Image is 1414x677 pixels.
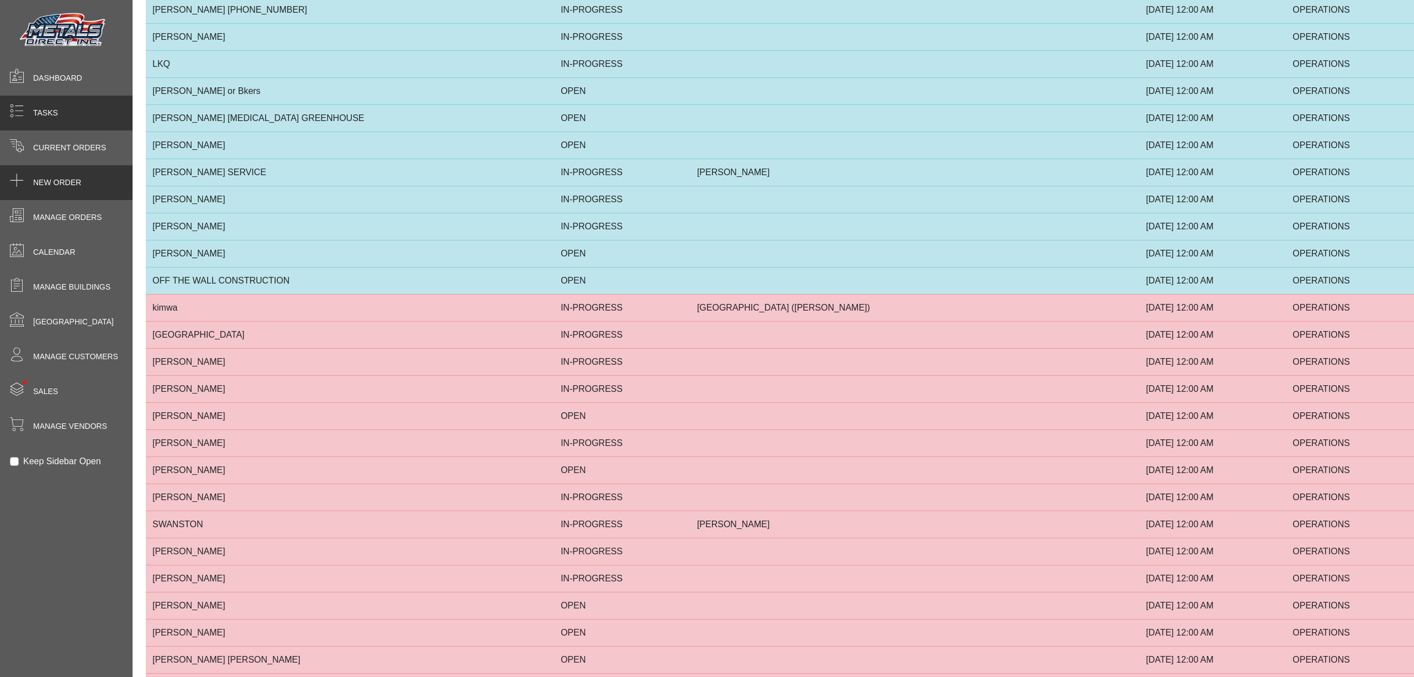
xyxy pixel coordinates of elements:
[146,484,554,511] td: [PERSON_NAME]
[1286,50,1414,77] td: OPERATIONS
[146,132,554,159] td: [PERSON_NAME]
[1139,592,1286,619] td: [DATE] 12:00 AM
[554,267,690,294] td: OPEN
[33,212,102,223] span: Manage Orders
[1286,484,1414,511] td: OPERATIONS
[554,104,690,132] td: OPEN
[146,429,554,456] td: [PERSON_NAME]
[554,538,690,565] td: IN-PROGRESS
[1286,294,1414,321] td: OPERATIONS
[554,348,690,375] td: IN-PROGRESS
[1139,511,1286,538] td: [DATE] 12:00 AM
[1286,646,1414,673] td: OPERATIONS
[146,240,554,267] td: [PERSON_NAME]
[1139,186,1286,213] td: [DATE] 12:00 AM
[1139,321,1286,348] td: [DATE] 12:00 AM
[690,294,1028,321] td: [GEOGRAPHIC_DATA] ([PERSON_NAME])
[1139,213,1286,240] td: [DATE] 12:00 AM
[1286,77,1414,104] td: OPERATIONS
[554,565,690,592] td: IN-PROGRESS
[33,386,58,397] span: Sales
[554,50,690,77] td: IN-PROGRESS
[554,321,690,348] td: IN-PROGRESS
[1139,159,1286,186] td: [DATE] 12:00 AM
[146,213,554,240] td: [PERSON_NAME]
[146,646,554,673] td: [PERSON_NAME] [PERSON_NAME]
[1139,104,1286,132] td: [DATE] 12:00 AM
[554,646,690,673] td: OPEN
[33,107,58,119] span: Tasks
[1286,565,1414,592] td: OPERATIONS
[33,421,107,432] span: Manage Vendors
[1139,348,1286,375] td: [DATE] 12:00 AM
[146,267,554,294] td: OFF THE WALL CONSTRUCTION
[33,351,118,363] span: Manage Customers
[1139,375,1286,402] td: [DATE] 12:00 AM
[554,132,690,159] td: OPEN
[146,294,554,321] td: kimwa
[146,511,554,538] td: SWANSTON
[1286,456,1414,484] td: OPERATIONS
[1286,402,1414,429] td: OPERATIONS
[1286,159,1414,186] td: OPERATIONS
[554,375,690,402] td: IN-PROGRESS
[33,177,81,188] span: New Order
[1139,240,1286,267] td: [DATE] 12:00 AM
[146,456,554,484] td: [PERSON_NAME]
[1139,294,1286,321] td: [DATE] 12:00 AM
[1286,186,1414,213] td: OPERATIONS
[1286,321,1414,348] td: OPERATIONS
[1139,646,1286,673] td: [DATE] 12:00 AM
[146,186,554,213] td: [PERSON_NAME]
[554,429,690,456] td: IN-PROGRESS
[554,402,690,429] td: OPEN
[1286,538,1414,565] td: OPERATIONS
[554,186,690,213] td: IN-PROGRESS
[146,348,554,375] td: [PERSON_NAME]
[1139,267,1286,294] td: [DATE] 12:00 AM
[554,511,690,538] td: IN-PROGRESS
[1286,132,1414,159] td: OPERATIONS
[1139,429,1286,456] td: [DATE] 12:00 AM
[554,484,690,511] td: IN-PROGRESS
[1139,619,1286,646] td: [DATE] 12:00 AM
[1286,375,1414,402] td: OPERATIONS
[1286,23,1414,50] td: OPERATIONS
[554,619,690,646] td: OPEN
[1286,592,1414,619] td: OPERATIONS
[33,246,75,258] span: Calendar
[1139,565,1286,592] td: [DATE] 12:00 AM
[146,538,554,565] td: [PERSON_NAME]
[146,619,554,646] td: [PERSON_NAME]
[1286,619,1414,646] td: OPERATIONS
[1286,511,1414,538] td: OPERATIONS
[1139,23,1286,50] td: [DATE] 12:00 AM
[1139,77,1286,104] td: [DATE] 12:00 AM
[23,455,101,468] label: Keep Sidebar Open
[554,213,690,240] td: IN-PROGRESS
[146,23,554,50] td: [PERSON_NAME]
[1286,104,1414,132] td: OPERATIONS
[146,402,554,429] td: [PERSON_NAME]
[1139,456,1286,484] td: [DATE] 12:00 AM
[1139,484,1286,511] td: [DATE] 12:00 AM
[1139,50,1286,77] td: [DATE] 12:00 AM
[1139,538,1286,565] td: [DATE] 12:00 AM
[1139,132,1286,159] td: [DATE] 12:00 AM
[1286,267,1414,294] td: OPERATIONS
[146,565,554,592] td: [PERSON_NAME]
[1286,240,1414,267] td: OPERATIONS
[1286,429,1414,456] td: OPERATIONS
[33,72,82,84] span: Dashboard
[554,77,690,104] td: OPEN
[690,511,1028,538] td: [PERSON_NAME]
[690,159,1028,186] td: [PERSON_NAME]
[146,104,554,132] td: [PERSON_NAME] [MEDICAL_DATA] GREENHOUSE
[33,281,110,293] span: Manage Buildings
[146,375,554,402] td: [PERSON_NAME]
[1139,402,1286,429] td: [DATE] 12:00 AM
[554,240,690,267] td: OPEN
[554,159,690,186] td: IN-PROGRESS
[33,316,114,328] span: [GEOGRAPHIC_DATA]
[17,10,110,51] img: Metals Direct Inc Logo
